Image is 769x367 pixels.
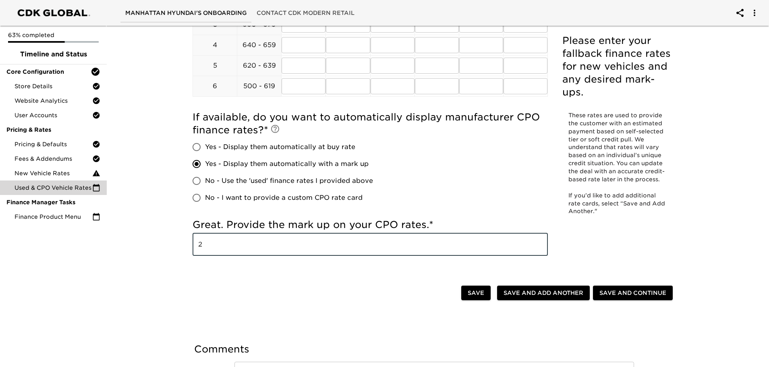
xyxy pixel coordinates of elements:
span: Contact CDK Modern Retail [257,8,354,18]
h5: Great. Provide the mark up on your CPO rates. [193,218,548,231]
span: User Accounts [15,111,92,119]
button: Save and Add Another [497,286,590,301]
span: Fees & Addendums [15,155,92,163]
span: Store Details [15,82,92,90]
span: Yes - Display them automatically with a mark up [205,159,369,169]
button: Save [461,286,491,301]
button: Save and Continue [593,286,673,301]
span: If you’d like to add additional rate cards, select “Save and Add Another." [568,192,667,215]
span: Yes - Display them automatically at buy rate [205,142,355,152]
span: These rates are used to provide the customer with an estimated payment based on self-selected tie... [568,112,665,182]
span: New Vehicle Rates [15,169,92,177]
span: Manhattan Hyundai's Onboarding [125,8,247,18]
p: 4 [193,40,237,50]
h5: Comments [194,343,674,356]
span: Finance Product Menu [15,213,92,221]
p: 500 - 619 [237,81,281,91]
span: Save and Add Another [504,288,583,298]
span: No - I want to provide a custom CPO rate card [205,193,363,203]
span: Core Configuration [6,68,91,76]
button: account of current user [745,3,764,23]
h5: If available, do you want to automatically display manufacturer CPO finance rates? [193,111,548,137]
p: 5 [193,61,237,70]
span: Timeline and Status [6,50,100,59]
button: account of current user [730,3,750,23]
p: 640 - 659 [237,40,281,50]
span: Website Analytics [15,97,92,105]
span: Pricing & Rates [6,126,100,134]
span: Pricing & Defaults [15,140,92,148]
p: 6 [193,81,237,91]
span: No - Use the 'used' finance rates I provided above [205,176,373,186]
span: Save [468,288,484,298]
p: 620 - 639 [237,61,281,70]
p: 63% completed [8,31,99,39]
h5: Please enter your fallback finance rates for new vehicles and any desired mark-ups. [562,34,671,99]
span: Finance Manager Tasks [6,198,100,206]
span: Save and Continue [599,288,666,298]
span: Used & CPO Vehicle Rates [15,184,92,192]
